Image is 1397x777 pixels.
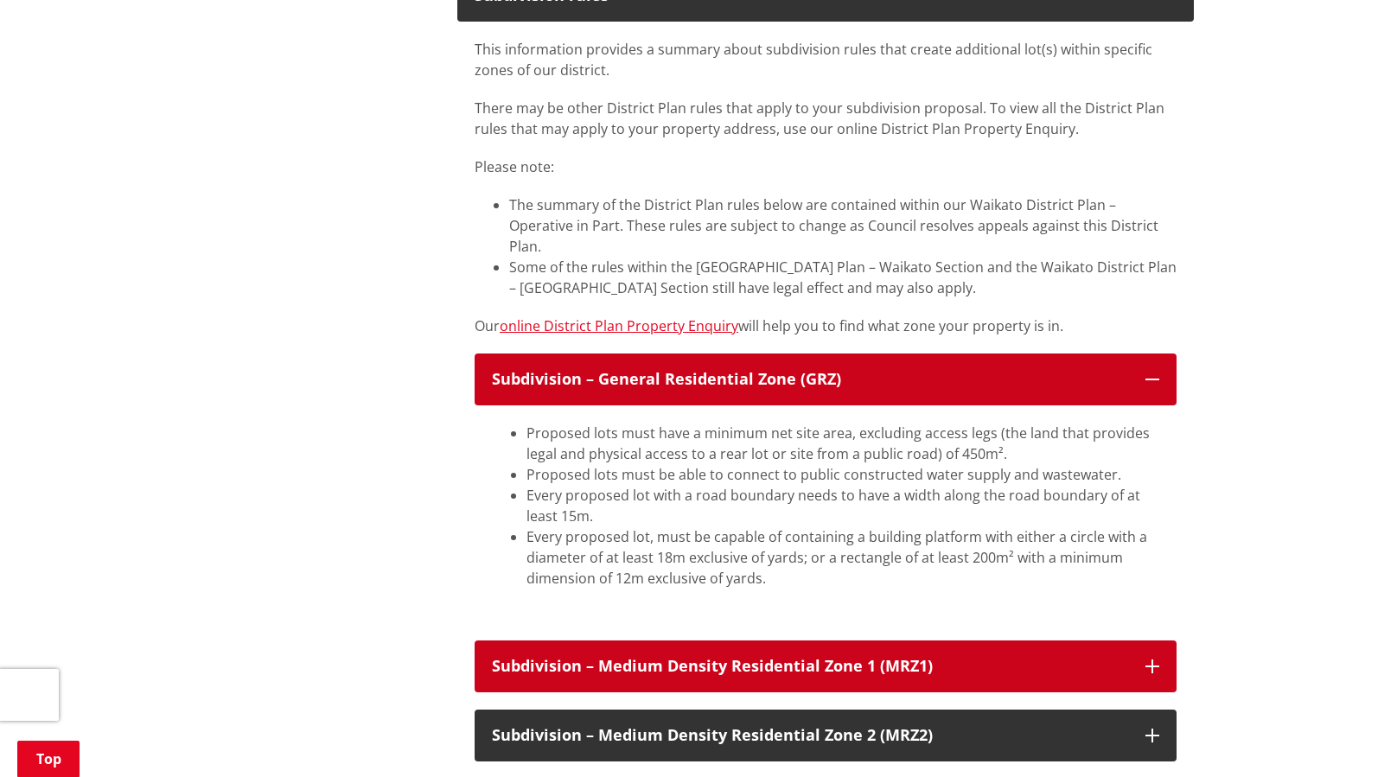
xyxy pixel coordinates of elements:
a: online District Plan Property Enquiry [500,316,738,335]
a: Top [17,741,80,777]
span: Our will help you to find what zone your property is in. [475,316,1063,335]
iframe: Messenger Launcher [1317,704,1380,767]
li: Some of the rules within the [GEOGRAPHIC_DATA] Plan – Waikato Section and the Waikato District Pl... [509,257,1177,298]
div: Subdivision – General Residential Zone (GRZ) [492,371,1128,388]
div: Subdivision – Medium Density Residential Zone 2 (MRZ2) [492,727,1128,744]
li: Proposed lots must be able to connect to public constructed water supply and wastewater.​ [526,464,1159,485]
li: Proposed lots must have a minimum net site area, excluding access legs (the land that provides le... [526,423,1159,464]
li: Every proposed lot, must be capable of containing a building platform with either a circle with a... [526,526,1159,589]
button: Subdivision – Medium Density Residential Zone 2 (MRZ2) [475,710,1177,761]
button: Subdivision – Medium Density Residential Zone 1 (MRZ1) [475,640,1177,692]
div: Subdivision – Medium Density Residential Zone 1 (MRZ1) [492,658,1128,675]
p: Please note:​ [475,156,1177,177]
p: This information provides a summary about subdivision rules that create additional lot(s) within ... [475,39,1177,80]
li: The summary of the District Plan rules below are contained within our Waikato District Plan – Ope... [509,194,1177,257]
li: Every proposed lot with a road boundary needs to have a width along the road boundary of at least... [526,485,1159,526]
button: Subdivision – General Residential Zone (GRZ) [475,353,1177,405]
p: There may be other District Plan rules that apply to your subdivision proposal. To view all the D... [475,98,1177,139]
